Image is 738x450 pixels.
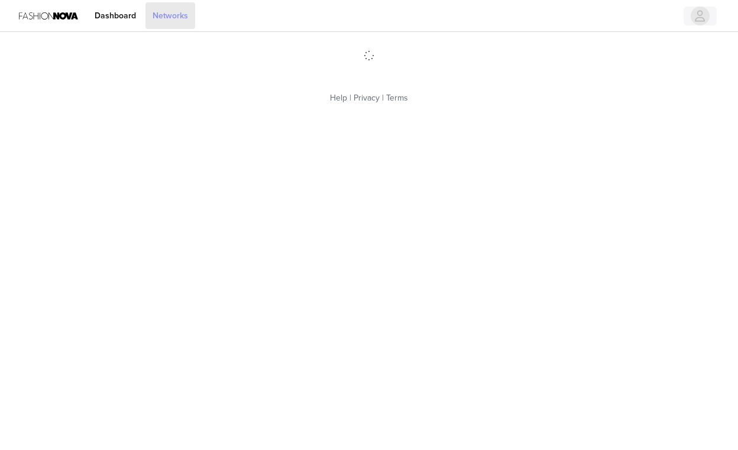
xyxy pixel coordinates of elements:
[382,93,384,103] span: |
[88,2,143,29] a: Dashboard
[145,2,195,29] a: Networks
[19,2,78,29] img: Fashion Nova Logo
[349,93,351,103] span: |
[330,93,347,103] a: Help
[386,93,408,103] a: Terms
[354,93,380,103] a: Privacy
[694,7,705,25] div: avatar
